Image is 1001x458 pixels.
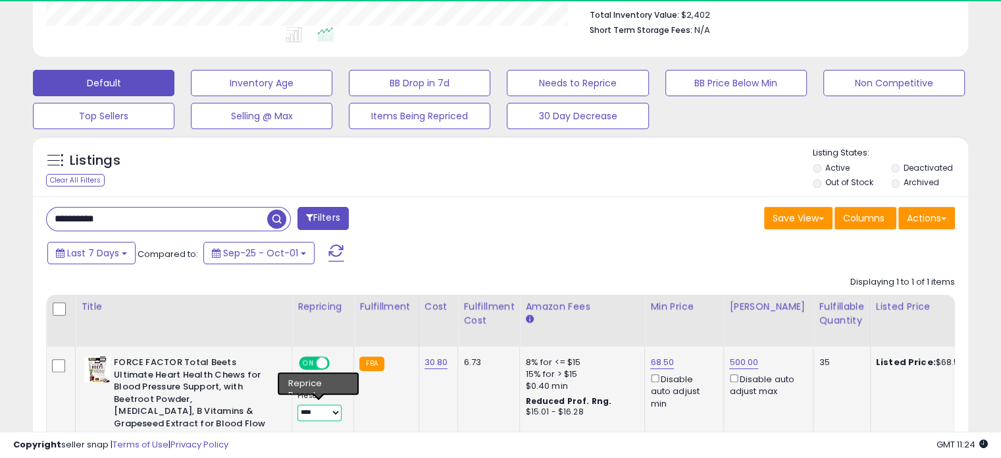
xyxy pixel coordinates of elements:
[463,357,509,368] div: 6.73
[297,391,344,421] div: Preset:
[13,439,228,451] div: seller snap | |
[819,357,860,368] div: 35
[33,70,174,96] button: Default
[525,395,611,407] b: Reduced Prof. Rng.
[650,356,674,369] a: 68.50
[525,368,634,380] div: 15% for > $15
[507,103,648,129] button: 30 Day Decrease
[825,177,873,188] label: Out of Stock
[823,70,965,96] button: Non Competitive
[297,300,348,314] div: Repricing
[113,438,168,451] a: Terms of Use
[843,212,885,225] span: Columns
[297,207,349,230] button: Filters
[850,276,955,289] div: Displaying 1 to 1 of 1 items
[876,356,936,368] b: Listed Price:
[729,372,803,397] div: Disable auto adjust max
[81,300,286,314] div: Title
[191,70,332,96] button: Inventory Age
[834,207,896,229] button: Columns
[13,438,61,451] strong: Copyright
[349,70,490,96] button: BB Drop in 7d
[46,174,105,186] div: Clear All Filters
[138,248,198,260] span: Compared to:
[300,358,317,369] span: ON
[33,103,174,129] button: Top Sellers
[898,207,955,229] button: Actions
[825,162,850,173] label: Active
[665,70,807,96] button: BB Price Below Min
[590,24,692,36] b: Short Term Storage Fees:
[876,300,990,314] div: Listed Price
[937,438,988,451] span: 2025-10-10 11:24 GMT
[223,246,298,260] span: Sep-25 - Oct-01
[463,300,514,328] div: Fulfillment Cost
[650,372,713,410] div: Disable auto adjust min
[525,314,533,326] small: Amazon Fees.
[424,300,453,314] div: Cost
[694,24,710,36] span: N/A
[70,152,120,170] h5: Listings
[729,356,758,369] a: 500.00
[297,377,344,389] div: Amazon AI
[590,6,945,22] li: $2,402
[729,300,808,314] div: [PERSON_NAME]
[813,147,968,159] p: Listing States:
[819,300,864,328] div: Fulfillable Quantity
[507,70,648,96] button: Needs to Reprice
[359,357,384,371] small: FBA
[349,103,490,129] button: Items Being Repriced
[590,9,679,20] b: Total Inventory Value:
[67,246,119,260] span: Last 7 Days
[84,357,111,383] img: 51GEaFvh5vL._SL40_.jpg
[203,242,315,264] button: Sep-25 - Oct-01
[525,300,639,314] div: Amazon Fees
[424,356,448,369] a: 30.80
[359,300,413,314] div: Fulfillment
[903,177,938,188] label: Archived
[47,242,136,264] button: Last 7 Days
[191,103,332,129] button: Selling @ Max
[170,438,228,451] a: Privacy Policy
[876,357,985,368] div: $68.50
[525,357,634,368] div: 8% for <= $15
[903,162,952,173] label: Deactivated
[764,207,833,229] button: Save View
[114,357,274,458] b: FORCE FACTOR Total Beets Ultimate Heart Health Chews for Blood Pressure Support, with Beetroot Po...
[328,358,349,369] span: OFF
[650,300,718,314] div: Min Price
[525,407,634,418] div: $15.01 - $16.28
[525,380,634,392] div: $0.40 min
